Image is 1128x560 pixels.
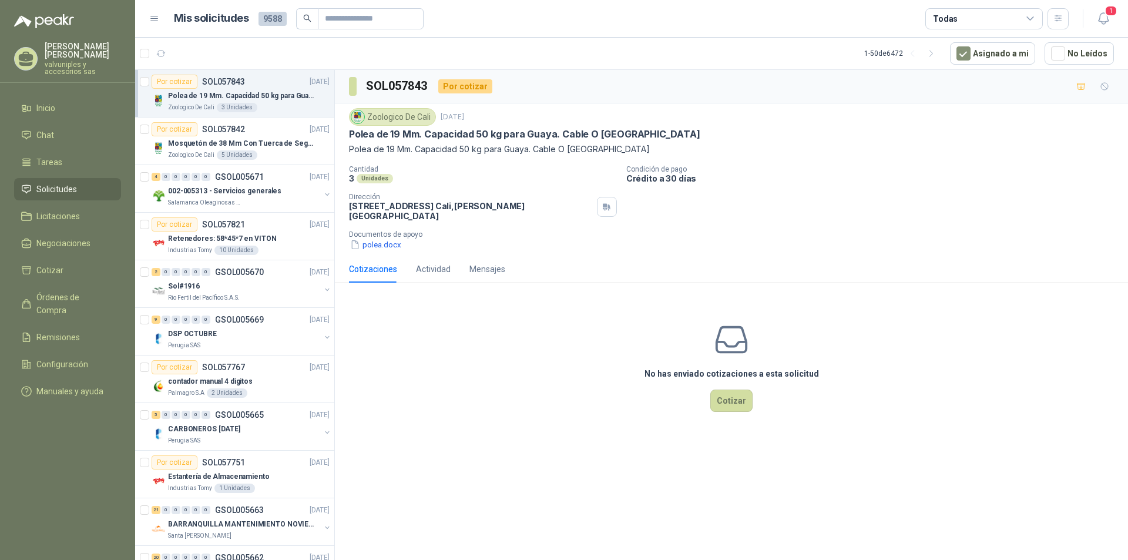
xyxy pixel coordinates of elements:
p: [PERSON_NAME] [PERSON_NAME] [45,42,121,59]
a: 21 0 0 0 0 0 GSOL005663[DATE] Company LogoBARRANQUILLA MANTENIMIENTO NOVIEMBRESanta [PERSON_NAME] [152,503,332,541]
div: 0 [172,268,180,276]
p: Sol#1916 [168,281,200,292]
p: SOL057751 [202,458,245,467]
button: No Leídos [1045,42,1114,65]
img: Company Logo [152,427,166,441]
div: Todas [933,12,958,25]
div: Actividad [416,263,451,276]
span: Negociaciones [36,237,90,250]
div: 0 [182,506,190,514]
a: Chat [14,124,121,146]
div: 0 [202,173,210,181]
button: Asignado a mi [950,42,1035,65]
p: Mosquetón de 38 Mm Con Tuerca de Seguridad. Carga 100 kg [168,138,314,149]
p: Cantidad [349,165,617,173]
img: Company Logo [152,141,166,155]
p: [DATE] [310,457,330,468]
button: Cotizar [710,390,753,412]
p: [STREET_ADDRESS] Cali , [PERSON_NAME][GEOGRAPHIC_DATA] [349,201,592,221]
div: 4 [152,173,160,181]
div: 0 [162,506,170,514]
span: Licitaciones [36,210,80,223]
p: Polea de 19 Mm. Capacidad 50 kg para Guaya. Cable O [GEOGRAPHIC_DATA] [168,90,314,102]
button: 1 [1093,8,1114,29]
a: Por cotizarSOL057843[DATE] Company LogoPolea de 19 Mm. Capacidad 50 kg para Guaya. Cable O [GEOGR... [135,70,334,118]
a: Inicio [14,97,121,119]
p: [DATE] [310,410,330,421]
p: GSOL005665 [215,411,264,419]
p: 3 [349,173,354,183]
div: Mensajes [469,263,505,276]
p: Santa [PERSON_NAME] [168,531,231,541]
img: Company Logo [152,379,166,393]
div: 0 [182,411,190,419]
p: [DATE] [310,124,330,135]
div: 0 [172,506,180,514]
p: Rio Fertil del Pacífico S.A.S. [168,293,240,303]
a: Órdenes de Compra [14,286,121,321]
p: SOL057821 [202,220,245,229]
div: 0 [172,173,180,181]
div: 0 [172,411,180,419]
img: Company Logo [152,331,166,346]
div: Unidades [357,174,393,183]
p: [DATE] [310,505,330,516]
h3: SOL057843 [366,77,429,95]
a: Tareas [14,151,121,173]
p: DSP OCTUBRE [168,328,217,340]
p: [DATE] [441,112,464,123]
p: Zoologico De Cali [168,150,214,160]
p: BARRANQUILLA MANTENIMIENTO NOVIEMBRE [168,519,314,530]
span: 9588 [258,12,287,26]
p: [DATE] [310,219,330,230]
p: Perugia SAS [168,341,200,350]
div: 0 [162,173,170,181]
p: Condición de pago [626,165,1123,173]
p: Industrias Tomy [168,484,212,493]
div: 9 [152,316,160,324]
div: 1 - 50 de 6472 [864,44,941,63]
p: Zoologico De Cali [168,103,214,112]
div: 0 [202,268,210,276]
p: 002-005313 - Servicios generales [168,186,281,197]
div: 0 [192,268,200,276]
a: Negociaciones [14,232,121,254]
span: Solicitudes [36,183,77,196]
div: 0 [202,316,210,324]
span: search [303,14,311,22]
div: Por cotizar [152,360,197,374]
div: 0 [182,316,190,324]
div: Por cotizar [438,79,492,93]
div: Por cotizar [152,455,197,470]
a: 4 0 0 0 0 0 GSOL005671[DATE] Company Logo002-005313 - Servicios generalesSalamanca Oleaginosas SAS [152,170,332,207]
p: contador manual 4 digitos [168,376,253,387]
div: 0 [202,506,210,514]
p: valvuniples y accesorios sas [45,61,121,75]
span: Inicio [36,102,55,115]
p: Polea de 19 Mm. Capacidad 50 kg para Guaya. Cable O [GEOGRAPHIC_DATA] [349,128,700,140]
p: Perugia SAS [168,436,200,445]
div: 0 [192,506,200,514]
div: Por cotizar [152,75,197,89]
a: Por cotizarSOL057767[DATE] Company Logocontador manual 4 digitosPalmagro S.A2 Unidades [135,356,334,403]
div: 5 Unidades [217,150,257,160]
div: Por cotizar [152,122,197,136]
h3: No has enviado cotizaciones a esta solicitud [644,367,819,380]
a: Configuración [14,353,121,375]
div: 0 [162,268,170,276]
p: Retenedores: 58*45*7 en VITON [168,233,277,244]
span: Manuales y ayuda [36,385,103,398]
div: Cotizaciones [349,263,397,276]
p: GSOL005663 [215,506,264,514]
p: Palmagro S.A [168,388,204,398]
span: Tareas [36,156,62,169]
a: Licitaciones [14,205,121,227]
img: Company Logo [152,474,166,488]
span: Remisiones [36,331,80,344]
img: Company Logo [152,93,166,108]
a: 5 0 0 0 0 0 GSOL005665[DATE] Company LogoCARBONEROS [DATE]Perugia SAS [152,408,332,445]
a: Por cotizarSOL057751[DATE] Company LogoEstantería de AlmacenamientoIndustrias Tomy1 Unidades [135,451,334,498]
p: GSOL005670 [215,268,264,276]
div: 0 [192,173,200,181]
div: 2 [152,268,160,276]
